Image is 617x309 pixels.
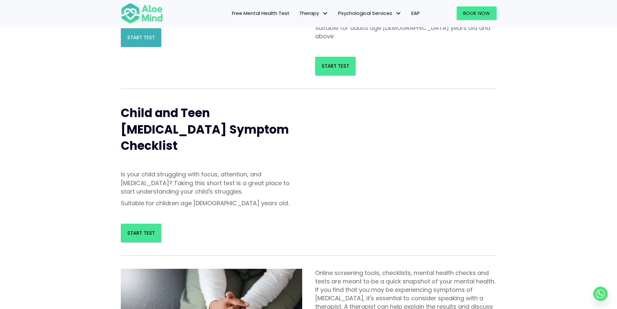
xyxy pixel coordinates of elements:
[121,28,161,47] a: Start Test
[457,6,497,20] a: Book Now
[411,10,420,17] span: EAP
[121,170,302,196] p: Is your child struggling with focus, attention, and [MEDICAL_DATA]? Taking this short test is a g...
[121,105,289,154] span: Child and Teen [MEDICAL_DATA] Symptom Checklist
[321,9,330,18] span: Therapy: submenu
[227,6,294,20] a: Free Mental Health Test
[294,6,333,20] a: TherapyTherapy: submenu
[394,9,403,18] span: Psychological Services: submenu
[127,230,155,236] span: Start Test
[315,57,356,76] a: Start Test
[299,10,328,17] span: Therapy
[232,10,290,17] span: Free Mental Health Test
[171,6,425,20] nav: Menu
[315,24,497,41] p: Suitable for adults age [DEMOGRAPHIC_DATA] years old and above
[338,10,402,17] span: Psychological Services
[127,34,155,41] span: Start Test
[121,224,161,243] a: Start Test
[121,3,163,24] img: Aloe mind Logo
[406,6,425,20] a: EAP
[322,63,349,69] span: Start Test
[593,287,608,301] a: Whatsapp
[463,10,490,17] span: Book Now
[333,6,406,20] a: Psychological ServicesPsychological Services: submenu
[121,199,302,208] p: Suitable for children age [DEMOGRAPHIC_DATA] years old.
